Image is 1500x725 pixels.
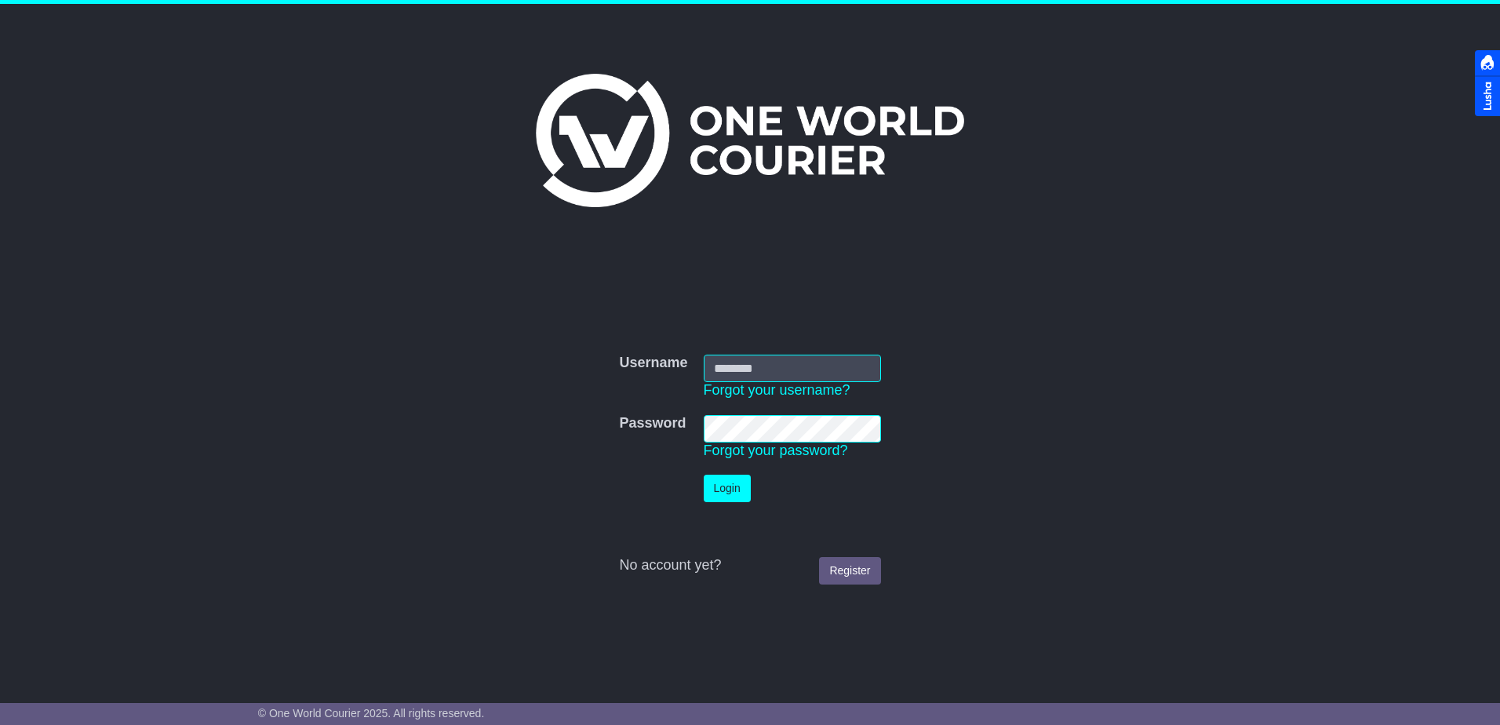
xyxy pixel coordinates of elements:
span: © One World Courier 2025. All rights reserved. [258,707,485,720]
a: Forgot your username? [704,382,850,398]
label: Username [619,355,687,372]
button: Login [704,475,751,502]
div: No account yet? [619,557,880,574]
img: One World [536,74,964,207]
label: Password [619,415,686,432]
a: Forgot your password? [704,443,848,458]
a: Register [819,557,880,585]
